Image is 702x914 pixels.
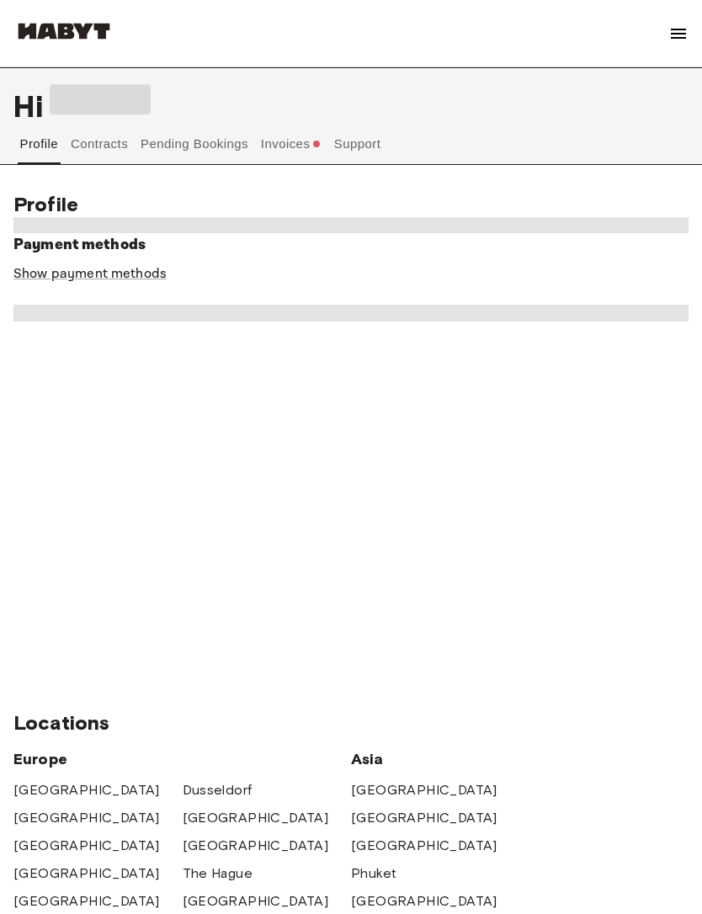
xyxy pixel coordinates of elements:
[258,124,323,184] button: Invoices
[183,891,329,911] a: [GEOGRAPHIC_DATA]
[351,780,497,800] a: [GEOGRAPHIC_DATA]
[183,780,253,800] a: Dusseldorf
[351,808,497,828] a: [GEOGRAPHIC_DATA]
[351,891,497,911] a: [GEOGRAPHIC_DATA]
[13,710,689,736] span: Locations
[13,836,160,856] a: [GEOGRAPHIC_DATA]
[13,88,50,124] span: Hi
[13,124,689,184] div: user profile tabs
[183,836,329,856] a: [GEOGRAPHIC_DATA]
[13,265,167,283] a: Show payment methods
[13,864,160,884] a: [GEOGRAPHIC_DATA]
[13,749,351,769] span: Europe
[351,749,520,769] span: Asia
[13,233,689,257] h6: Payment methods
[351,836,497,856] a: [GEOGRAPHIC_DATA]
[13,192,78,216] span: Profile
[13,891,160,911] a: [GEOGRAPHIC_DATA]
[351,864,396,884] a: Phuket
[13,23,114,40] img: Habyt
[332,124,383,164] button: Support
[69,124,130,164] button: Contracts
[183,864,253,884] a: The Hague
[139,124,251,164] button: Pending Bookings
[13,808,160,828] a: [GEOGRAPHIC_DATA]
[18,124,61,164] button: Profile
[183,808,329,828] a: [GEOGRAPHIC_DATA]
[13,780,160,800] a: [GEOGRAPHIC_DATA]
